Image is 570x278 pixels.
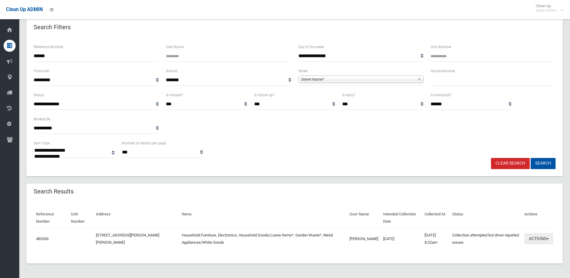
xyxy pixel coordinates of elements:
[298,68,308,74] label: Street
[450,208,522,228] th: Status
[381,228,422,249] td: [DATE]
[179,208,347,228] th: Items
[69,208,93,228] th: Unit Number
[342,92,355,98] label: Is early?
[381,208,422,228] th: Intended Collection Date
[254,92,275,98] label: Is follow up?
[34,68,49,74] label: Postcode
[450,228,522,249] td: Collection attempted but driver reported issues
[122,140,166,147] label: Number of results per page
[34,208,69,228] th: Reference Number
[522,208,556,228] th: Actions
[533,4,562,13] span: Clean Up
[166,68,178,74] label: Suburb
[93,208,179,228] th: Address
[26,21,78,33] header: Search Filters
[34,44,63,50] label: Reference Number
[34,140,50,147] label: Item Type
[166,44,184,50] label: User Name
[431,68,455,74] label: House Number
[524,233,553,244] button: Actions
[6,7,43,12] span: Clean Up ADMIN
[179,228,347,249] td: Household Furniture, Electronics, Household Goods/Loose Items*, Garden Waste*, Metal Appliances/W...
[96,233,159,245] a: [STREET_ADDRESS][PERSON_NAME][PERSON_NAME]
[301,76,415,83] span: Street Name*
[531,158,556,169] button: Search
[536,8,556,13] small: Super Admin
[34,92,44,98] label: Status
[422,228,450,249] td: [DATE] 8:22am
[36,236,49,241] a: 483536
[347,208,381,228] th: User Name
[491,158,530,169] a: Clear Search
[431,92,451,98] label: Is oversized?
[26,186,81,197] header: Search Results
[34,116,50,122] label: Booked By
[431,44,451,50] label: Unit Number
[166,92,183,98] label: Is missed?
[298,44,324,50] label: Day of the week
[347,228,381,249] td: [PERSON_NAME]
[422,208,450,228] th: Collected At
